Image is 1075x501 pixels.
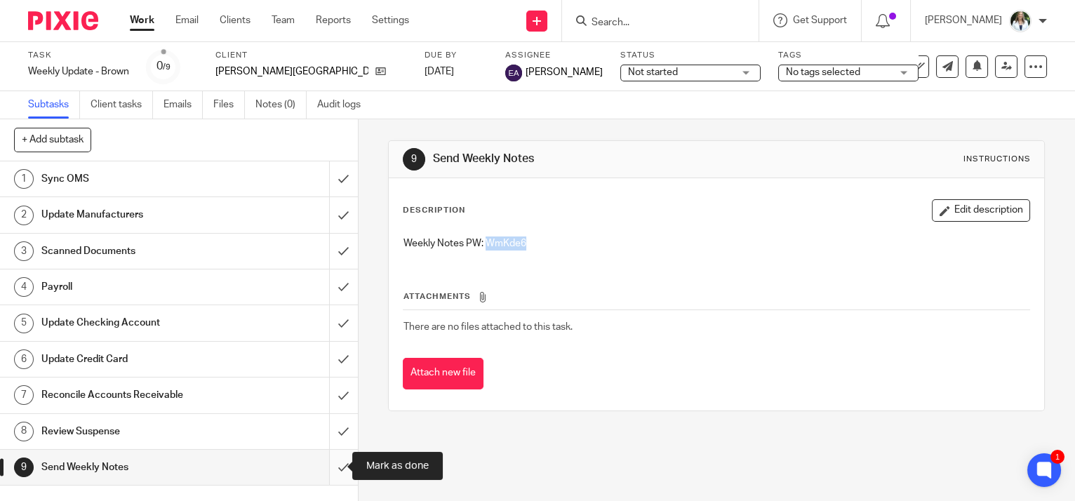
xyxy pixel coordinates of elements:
p: Description [403,205,465,216]
a: Reports [316,13,351,27]
button: + Add subtask [14,128,91,152]
div: 2 [14,206,34,225]
label: Due by [425,50,488,61]
a: Work [130,13,154,27]
div: Weekly Update - Brown [28,65,129,79]
span: [DATE] [425,67,454,76]
div: 6 [14,349,34,369]
img: Pixie [28,11,98,30]
p: Weekly Notes PW: WmKde6 [403,236,1029,250]
span: Get Support [793,15,847,25]
a: Email [175,13,199,27]
a: Emails [163,91,203,119]
a: Clients [220,13,251,27]
h1: Update Manufacturers [41,204,224,225]
div: 7 [14,385,34,405]
h1: Payroll [41,276,224,298]
div: 5 [14,314,34,333]
a: Client tasks [91,91,153,119]
span: [PERSON_NAME] [526,65,603,79]
a: Notes (0) [255,91,307,119]
p: [PERSON_NAME] [925,13,1002,27]
label: Status [620,50,761,61]
label: Assignee [505,50,603,61]
div: 4 [14,277,34,297]
span: No tags selected [786,67,860,77]
label: Task [28,50,129,61]
a: Team [272,13,295,27]
img: svg%3E [505,65,522,81]
span: Attachments [403,293,471,300]
button: Edit description [932,199,1030,222]
h1: Scanned Documents [41,241,224,262]
h1: Update Checking Account [41,312,224,333]
div: 9 [403,148,425,171]
span: Not started [628,67,678,77]
div: Instructions [963,154,1030,165]
small: /9 [163,63,171,71]
input: Search [590,17,716,29]
a: Settings [372,13,409,27]
h1: Reconcile Accounts Receivable [41,385,224,406]
h1: Update Credit Card [41,349,224,370]
a: Files [213,91,245,119]
span: There are no files attached to this task. [403,322,573,332]
div: 9 [14,457,34,477]
a: Subtasks [28,91,80,119]
button: Attach new file [403,358,483,389]
p: [PERSON_NAME][GEOGRAPHIC_DATA] [215,65,368,79]
label: Client [215,50,407,61]
h1: Sync OMS [41,168,224,189]
div: 3 [14,241,34,261]
h1: Review Suspense [41,421,224,442]
div: 8 [14,422,34,441]
a: Audit logs [317,91,371,119]
h1: Send Weekly Notes [433,152,747,166]
div: 1 [14,169,34,189]
div: 0 [156,58,171,74]
div: 1 [1050,450,1064,464]
img: Robynn%20Maedl%20-%202025.JPG [1009,10,1031,32]
label: Tags [778,50,919,61]
h1: Send Weekly Notes [41,457,224,478]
